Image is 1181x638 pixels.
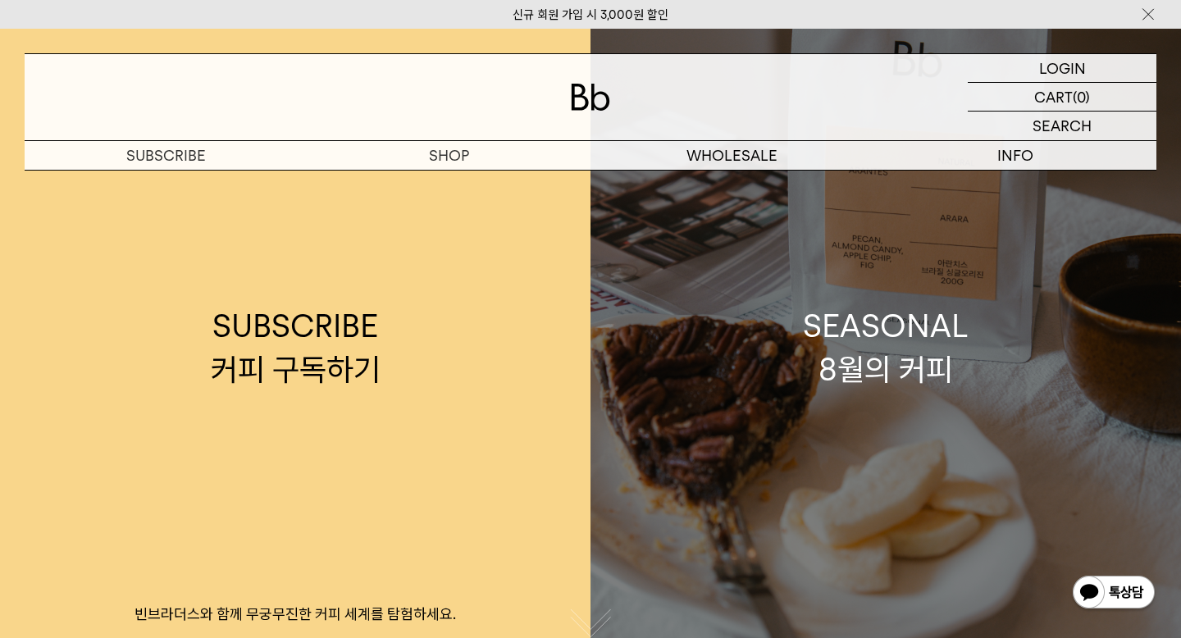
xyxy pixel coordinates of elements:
[803,304,969,391] div: SEASONAL 8월의 커피
[590,141,873,170] p: WHOLESALE
[873,141,1156,170] p: INFO
[513,7,668,22] a: 신규 회원 가입 시 3,000원 할인
[211,304,381,391] div: SUBSCRIBE 커피 구독하기
[1034,83,1073,111] p: CART
[25,141,308,170] a: SUBSCRIBE
[571,84,610,111] img: 로고
[1073,83,1090,111] p: (0)
[968,83,1156,112] a: CART (0)
[308,141,590,170] a: SHOP
[1071,574,1156,613] img: 카카오톡 채널 1:1 채팅 버튼
[1033,112,1092,140] p: SEARCH
[968,54,1156,83] a: LOGIN
[1039,54,1086,82] p: LOGIN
